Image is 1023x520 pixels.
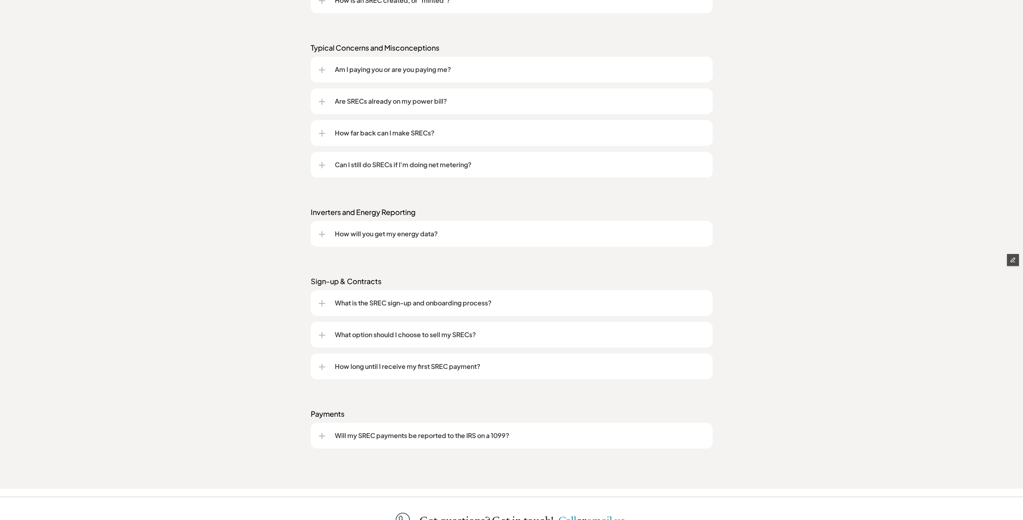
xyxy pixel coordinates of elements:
p: Inverters and Energy Reporting [311,207,713,217]
p: Can I still do SRECs if I'm doing net metering? [335,160,705,170]
p: Typical Concerns and Misconceptions [311,43,713,53]
p: Am I paying you or are you paying me? [335,65,705,74]
p: Are SRECs already on my power bill? [335,96,705,106]
p: What option should I choose to sell my SRECs? [335,330,705,340]
button: Edit Framer Content [1007,254,1019,266]
p: How long until I receive my first SREC payment? [335,362,705,371]
p: How far back can I make SRECs? [335,128,705,138]
p: How will you get my energy data? [335,229,705,239]
p: Will my SREC payments be reported to the IRS on a 1099? [335,431,705,440]
p: Sign-up & Contracts [311,276,713,286]
p: Payments [311,409,713,419]
p: What is the SREC sign-up and onboarding process? [335,298,705,308]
